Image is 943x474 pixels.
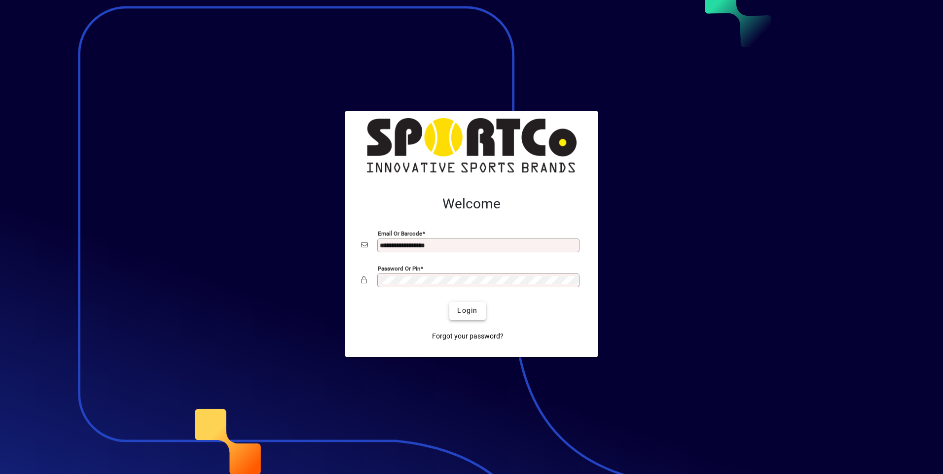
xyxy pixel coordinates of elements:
a: Forgot your password? [428,328,508,345]
button: Login [449,302,485,320]
mat-label: Email or Barcode [378,230,422,237]
span: Forgot your password? [432,331,504,341]
h2: Welcome [361,196,582,212]
mat-label: Password or Pin [378,265,420,271]
span: Login [457,305,477,316]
